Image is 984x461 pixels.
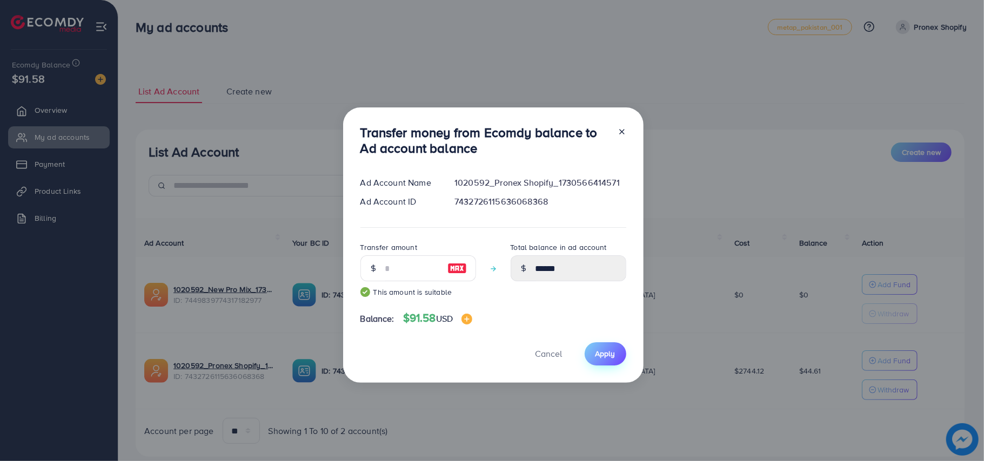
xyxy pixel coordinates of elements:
[360,242,417,253] label: Transfer amount
[360,287,476,297] small: This amount is suitable
[446,177,634,189] div: 1020592_Pronex Shopify_1730566414571
[436,313,453,324] span: USD
[360,125,609,156] h3: Transfer money from Ecomdy balance to Ad account balance
[511,242,607,253] label: Total balance in ad account
[535,348,563,360] span: Cancel
[585,342,626,365] button: Apply
[403,311,472,325] h4: $91.58
[352,177,446,189] div: Ad Account Name
[461,314,472,324] img: image
[447,262,467,275] img: image
[352,195,446,208] div: Ad Account ID
[446,195,634,208] div: 7432726115636068368
[360,287,370,297] img: guide
[522,342,576,365] button: Cancel
[360,313,394,325] span: Balance:
[595,348,615,359] span: Apply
